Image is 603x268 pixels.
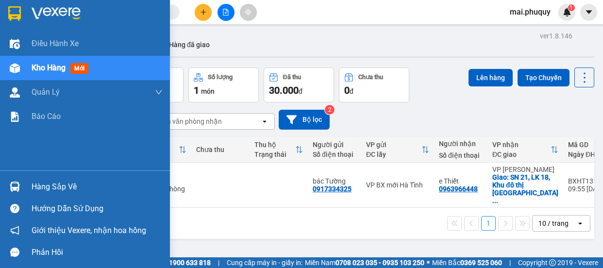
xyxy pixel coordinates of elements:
[10,204,19,213] span: question-circle
[469,69,513,86] button: Lên hàng
[254,141,295,149] div: Thu hộ
[32,63,66,72] span: Kho hàng
[250,137,308,163] th: Toggle SortBy
[432,257,502,268] span: Miền Bắc
[261,117,268,125] svg: open
[279,110,330,130] button: Bộ lọc
[313,185,352,193] div: 0917334325
[492,173,558,204] div: Giao: SN 21, LK 18, Khu đô thị Vân Khê, phường Hà Đông, TP Hà Nội
[313,141,356,149] div: Người gửi
[10,112,20,122] img: solution-icon
[427,261,430,265] span: ⚪️
[339,67,409,102] button: Chưa thu0đ
[585,8,593,17] span: caret-down
[155,88,163,96] span: down
[222,9,229,16] span: file-add
[509,257,511,268] span: |
[264,67,334,102] button: Đã thu30.000đ
[200,9,207,16] span: plus
[155,117,222,126] div: Chọn văn phòng nhận
[563,8,571,17] img: icon-new-feature
[492,141,551,149] div: VP nhận
[240,4,257,21] button: aim
[10,248,19,257] span: message
[196,146,245,153] div: Chưa thu
[487,137,563,163] th: Toggle SortBy
[335,259,424,267] strong: 0708 023 035 - 0935 103 250
[439,185,478,193] div: 0963966448
[269,84,299,96] span: 30.000
[10,226,19,235] span: notification
[492,151,551,158] div: ĐC giao
[227,257,302,268] span: Cung cấp máy in - giấy in:
[161,33,218,56] button: Hàng đã giao
[569,4,573,11] span: 1
[32,180,163,194] div: Hàng sắp về
[70,63,88,74] span: mới
[218,257,219,268] span: |
[568,4,575,11] sup: 1
[10,63,20,73] img: warehouse-icon
[350,87,353,95] span: đ
[518,69,569,86] button: Tạo Chuyến
[580,4,597,21] button: caret-down
[439,151,483,159] div: Số điện thoại
[32,110,61,122] span: Báo cáo
[32,86,60,98] span: Quản Lý
[32,224,146,236] span: Giới thiệu Vexere, nhận hoa hồng
[549,259,556,266] span: copyright
[305,257,424,268] span: Miền Nam
[492,166,558,173] div: VP [PERSON_NAME]
[32,245,163,260] div: Phản hồi
[32,37,79,50] span: Điều hành xe
[492,197,498,204] span: ...
[8,6,21,21] img: logo-vxr
[169,259,211,267] strong: 1900 633 818
[218,4,234,21] button: file-add
[208,74,233,81] div: Số lượng
[254,151,295,158] div: Trạng thái
[361,137,434,163] th: Toggle SortBy
[538,218,569,228] div: 10 / trang
[245,9,251,16] span: aim
[10,182,20,192] img: warehouse-icon
[358,74,383,81] div: Chưa thu
[366,141,421,149] div: VP gửi
[325,105,335,115] sup: 2
[188,67,259,102] button: Số lượng1món
[366,151,421,158] div: ĐC lấy
[195,4,212,21] button: plus
[439,140,483,148] div: Người nhận
[502,6,558,18] span: mai.phuquy
[313,177,356,185] div: bác Tường
[194,84,199,96] span: 1
[481,216,496,231] button: 1
[366,181,429,189] div: VP BX mới Hà Tĩnh
[576,219,584,227] svg: open
[299,87,302,95] span: đ
[344,84,350,96] span: 0
[439,177,483,185] div: e Thiết
[540,31,572,41] div: ver 1.8.146
[201,87,215,95] span: món
[460,259,502,267] strong: 0369 525 060
[10,87,20,98] img: warehouse-icon
[313,151,356,158] div: Số điện thoại
[283,74,301,81] div: Đã thu
[10,39,20,49] img: warehouse-icon
[32,201,163,216] div: Hướng dẫn sử dụng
